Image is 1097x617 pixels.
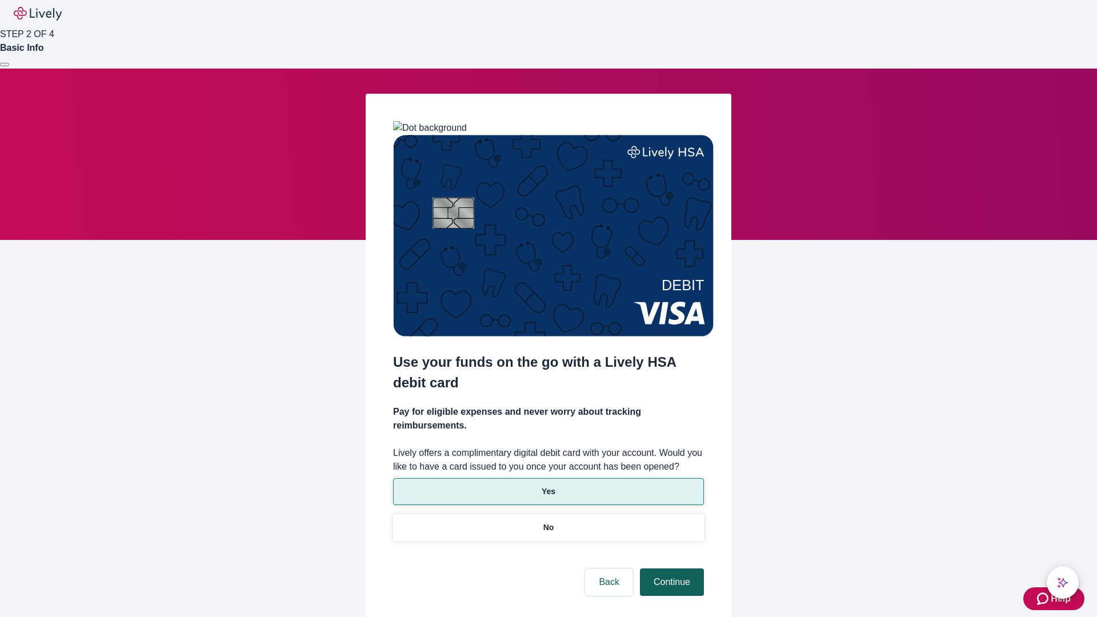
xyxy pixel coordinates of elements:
p: Yes [542,486,555,498]
img: Dot background [393,121,467,135]
button: Back [585,568,633,596]
h4: Pay for eligible expenses and never worry about tracking reimbursements. [393,405,704,432]
svg: Zendesk support icon [1037,592,1051,606]
button: chat [1047,567,1079,599]
button: Yes [393,478,704,505]
h2: Use your funds on the go with a Lively HSA debit card [393,352,704,393]
svg: Lively AI Assistant [1057,577,1068,588]
button: No [393,514,704,541]
button: Continue [640,568,704,596]
p: No [543,522,554,534]
img: Debit card [393,135,714,336]
button: Zendesk support iconHelp [1023,587,1084,610]
img: Lively [14,7,62,21]
label: Lively offers a complimentary digital debit card with your account. Would you like to have a card... [393,446,704,474]
span: Help [1051,592,1071,606]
